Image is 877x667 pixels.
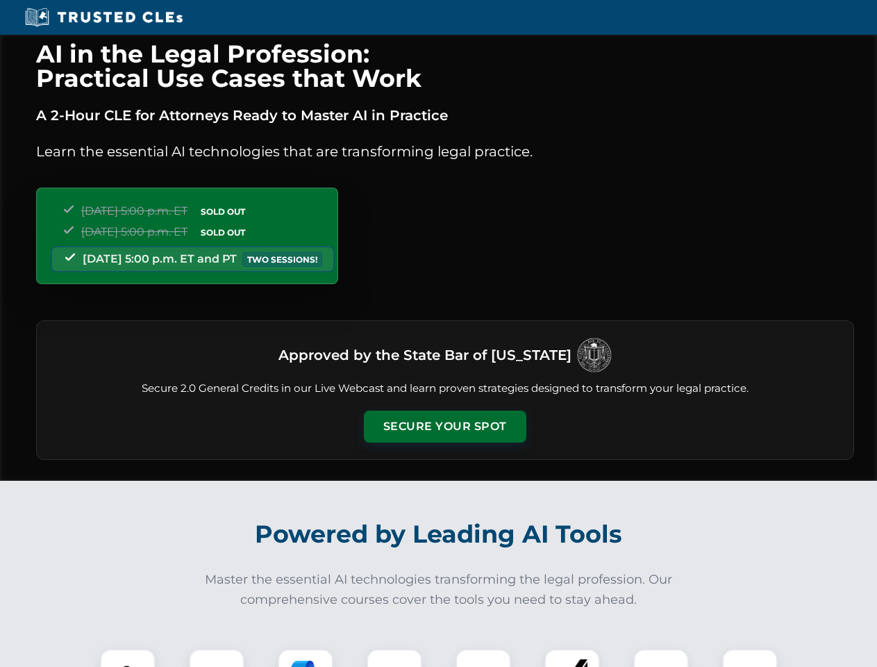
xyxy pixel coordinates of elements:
p: Secure 2.0 General Credits in our Live Webcast and learn proven strategies designed to transform ... [53,381,837,397]
span: SOLD OUT [196,225,250,240]
h3: Approved by the State Bar of [US_STATE] [278,343,571,368]
img: Logo [577,338,612,372]
button: Secure Your Spot [364,411,526,443]
h1: AI in the Legal Profession: Practical Use Cases that Work [36,42,854,90]
p: Learn the essential AI technologies that are transforming legal practice. [36,140,854,163]
img: Trusted CLEs [21,7,187,28]
span: SOLD OUT [196,204,250,219]
p: A 2-Hour CLE for Attorneys Ready to Master AI in Practice [36,104,854,126]
span: [DATE] 5:00 p.m. ET [81,204,187,217]
p: Master the essential AI technologies transforming the legal profession. Our comprehensive courses... [196,570,682,610]
span: [DATE] 5:00 p.m. ET [81,225,187,238]
h2: Powered by Leading AI Tools [54,510,824,559]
